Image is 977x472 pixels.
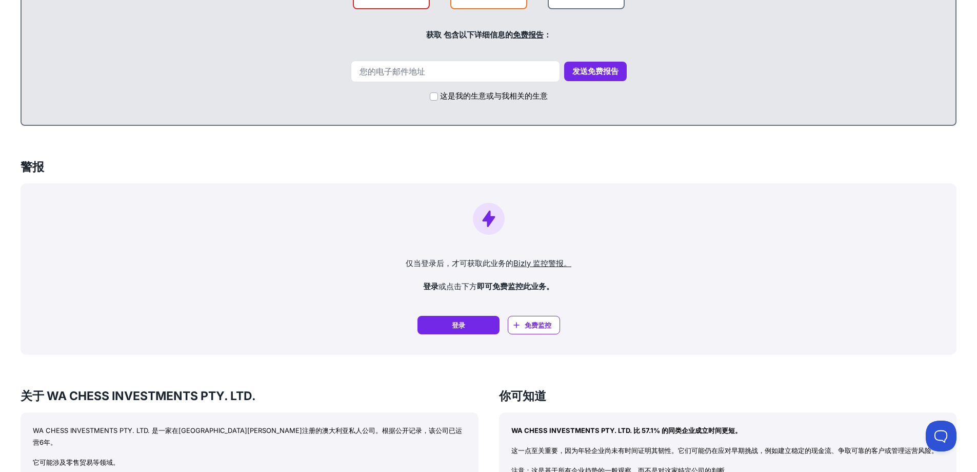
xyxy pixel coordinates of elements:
[440,91,548,101] font: 这是我的生意或与我相关的生意
[499,389,546,403] font: 你可知道
[508,316,560,334] a: 免费监控
[544,30,551,40] font: ：
[423,281,438,291] font: 登录
[513,30,544,40] a: 免费报告
[21,160,44,174] font: 警报
[452,321,465,329] font: 登录
[446,281,477,291] font: 点击下方
[513,258,571,268] a: Bizly 监控警报。
[406,258,513,268] font: 仅当登录后，才可获取此业务的
[477,281,554,291] font: 即可免费监控此业务。
[564,62,627,82] button: 发送免费报告
[511,426,742,435] font: WA CHESS INVESTMENTS PTY. LTD. 比 57.1% 的同类企业成立时间更短。
[525,321,551,329] font: 免费监控
[511,446,938,455] font: 这一点至关重要，因为年轻企业尚未有时间证明其韧性。它们可能仍在应对早期挑战，例如建立稳定的现金流、争取可靠的客户或管理运营风险。
[426,30,513,40] font: 获取 包含以下详细信息的
[572,66,619,76] font: 发送免费报告
[21,389,256,403] font: 关于 WA CHESS INVESTMENTS PTY. LTD.
[33,458,119,466] font: 它可能涉及零售贸易等领域。
[351,61,560,82] input: 您的电子邮件地址
[33,426,462,446] font: WA CHESS INVESTMENTS PTY. LTD. 是一家在[GEOGRAPHIC_DATA][PERSON_NAME]注册的澳大利亚私人公司。根据公开记录，该公司已运营6年。
[417,316,500,334] a: 登录
[438,281,446,291] font: 或
[926,421,956,451] iframe: 切换客户支持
